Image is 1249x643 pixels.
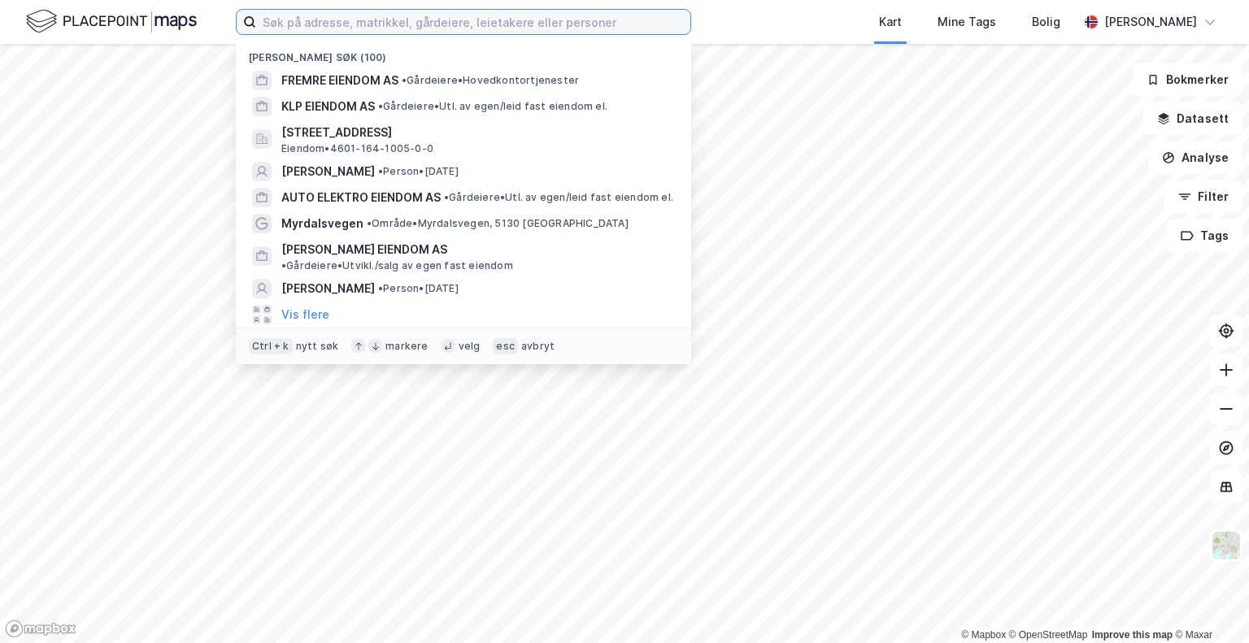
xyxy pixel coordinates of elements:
[281,305,329,324] button: Vis flere
[879,12,902,32] div: Kart
[1168,565,1249,643] div: Kontrollprogram for chat
[493,338,518,354] div: esc
[1211,530,1242,561] img: Z
[1148,141,1242,174] button: Analyse
[521,340,555,353] div: avbryt
[281,142,433,155] span: Eiendom • 4601-164-1005-0-0
[1164,180,1242,213] button: Filter
[281,123,672,142] span: [STREET_ADDRESS]
[378,100,607,113] span: Gårdeiere • Utl. av egen/leid fast eiendom el.
[378,165,459,178] span: Person • [DATE]
[444,191,673,204] span: Gårdeiere • Utl. av egen/leid fast eiendom el.
[1143,102,1242,135] button: Datasett
[378,282,383,294] span: •
[367,217,629,230] span: Område • Myrdalsvegen, 5130 [GEOGRAPHIC_DATA]
[281,214,363,233] span: Myrdalsvegen
[26,7,197,36] img: logo.f888ab2527a4732fd821a326f86c7f29.svg
[296,340,339,353] div: nytt søk
[1168,565,1249,643] iframe: Chat Widget
[281,240,447,259] span: [PERSON_NAME] EIENDOM AS
[1133,63,1242,96] button: Bokmerker
[281,188,441,207] span: AUTO ELEKTRO EIENDOM AS
[378,100,383,112] span: •
[256,10,690,34] input: Søk på adresse, matrikkel, gårdeiere, leietakere eller personer
[1032,12,1060,32] div: Bolig
[281,259,286,272] span: •
[938,12,996,32] div: Mine Tags
[281,279,375,298] span: [PERSON_NAME]
[281,259,513,272] span: Gårdeiere • Utvikl./salg av egen fast eiendom
[402,74,579,87] span: Gårdeiere • Hovedkontortjenester
[281,97,375,116] span: KLP EIENDOM AS
[5,619,76,638] a: Mapbox homepage
[1092,629,1173,641] a: Improve this map
[961,629,1006,641] a: Mapbox
[378,282,459,295] span: Person • [DATE]
[402,74,407,86] span: •
[249,338,293,354] div: Ctrl + k
[378,165,383,177] span: •
[385,340,428,353] div: markere
[1167,219,1242,252] button: Tags
[1009,629,1088,641] a: OpenStreetMap
[281,162,375,181] span: [PERSON_NAME]
[444,191,449,203] span: •
[459,340,481,353] div: velg
[236,38,691,67] div: [PERSON_NAME] søk (100)
[281,71,398,90] span: FREMRE EIENDOM AS
[367,217,372,229] span: •
[1104,12,1197,32] div: [PERSON_NAME]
